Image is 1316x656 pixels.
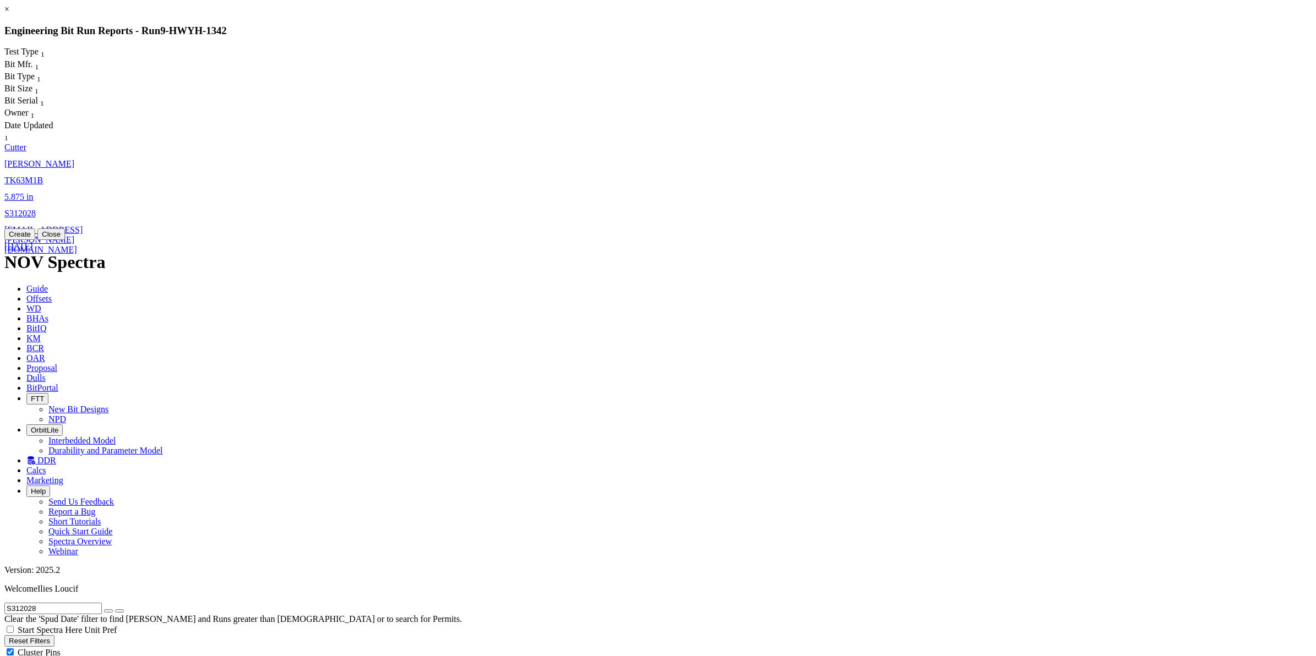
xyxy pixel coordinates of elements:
[4,108,59,120] div: Sort None
[48,404,108,414] a: New Bit Designs
[4,614,462,624] span: Clear the 'Spud Date' filter to find [PERSON_NAME] and Runs greater than [DEMOGRAPHIC_DATA] or to...
[48,546,78,556] a: Webinar
[4,584,1312,594] p: Welcome
[4,4,9,14] a: ×
[41,51,45,59] sub: 1
[26,363,57,373] span: Proposal
[4,59,33,69] span: Bit Mfr.
[35,59,39,69] span: Sort None
[41,47,45,56] span: Sort None
[4,252,1312,272] h1: NOV Spectra
[4,192,24,201] span: 5.875
[40,99,44,107] sub: 1
[4,72,59,84] div: Sort None
[4,108,59,120] div: Owner Sort None
[4,225,83,254] a: [EMAIL_ADDRESS][PERSON_NAME][DOMAIN_NAME]
[4,176,43,185] a: TK63M1B
[26,353,45,363] span: OAR
[169,25,227,36] span: HWYH-1342
[26,343,44,353] span: BCR
[26,475,63,485] span: Marketing
[26,304,41,313] span: WD
[31,108,35,117] span: Sort None
[4,192,33,201] a: 5.875 in
[84,625,117,635] span: Unit Pref
[4,84,59,96] div: Bit Size Sort None
[26,334,41,343] span: KM
[4,108,29,117] span: Owner
[31,395,44,403] span: FTT
[4,59,59,72] div: Bit Mfr. Sort None
[4,143,26,152] a: Cutter
[40,96,44,105] span: Sort None
[26,294,52,303] span: Offsets
[4,25,1312,37] h3: Engineering Bit Run Reports - Run -
[4,159,74,168] a: [PERSON_NAME]
[4,130,8,140] span: Sort None
[4,603,102,614] input: Search
[31,487,46,495] span: Help
[31,112,35,120] sub: 1
[48,446,163,455] a: Durability and Parameter Model
[4,96,38,105] span: Bit Serial
[4,134,8,142] sub: 1
[48,507,95,516] a: Report a Bug
[48,537,112,546] a: Spectra Overview
[4,121,53,130] span: Date Updated
[4,84,32,93] span: Bit Size
[35,84,39,93] span: Sort None
[26,284,48,293] span: Guide
[4,242,33,251] a: [DATE]
[4,72,59,84] div: Bit Type Sort None
[4,72,35,81] span: Bit Type
[26,314,48,323] span: BHAs
[37,75,41,83] sub: 1
[4,121,59,143] div: Date Updated Sort None
[18,625,82,635] span: Start Spectra Here
[4,47,65,59] div: Sort None
[37,72,41,81] span: Sort None
[26,373,46,382] span: Dulls
[26,324,46,333] span: BitIQ
[4,47,65,59] div: Test Type Sort None
[35,63,39,71] sub: 1
[4,84,59,96] div: Sort None
[48,436,116,445] a: Interbedded Model
[4,635,55,647] button: Reset Filters
[48,517,101,526] a: Short Tutorials
[160,25,165,36] span: 9
[37,456,56,465] span: DDR
[26,466,46,475] span: Calcs
[4,121,59,143] div: Sort None
[4,228,35,240] button: Create
[4,47,39,56] span: Test Type
[4,59,59,72] div: Sort None
[4,565,1312,575] div: Version: 2025.2
[48,414,66,424] a: NPD
[26,383,58,392] span: BitPortal
[4,96,65,108] div: Sort None
[37,228,65,240] button: Close
[26,192,33,201] span: in
[35,87,39,95] sub: 1
[4,209,36,218] a: S312028
[48,527,112,536] a: Quick Start Guide
[37,584,78,593] span: Ilies Loucif
[31,426,58,434] span: OrbitLite
[4,96,65,108] div: Bit Serial Sort None
[48,497,114,506] a: Send Us Feedback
